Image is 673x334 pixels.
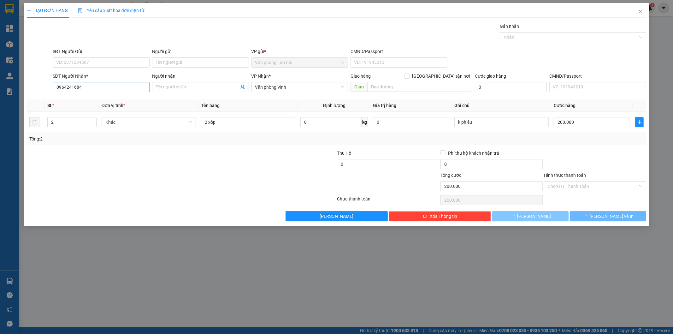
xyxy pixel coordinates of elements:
button: [PERSON_NAME] và In [570,211,646,221]
button: [PERSON_NAME] [286,211,388,221]
span: SL [47,103,52,108]
div: CMND/Passport [549,73,646,80]
button: deleteXóa Thông tin [389,211,491,221]
span: Văn phòng Lào Cai [255,58,345,67]
span: close [638,9,643,14]
span: Yêu cầu xuất hóa đơn điện tử [78,8,145,13]
div: CMND/Passport [351,48,447,55]
span: VP Nhận [251,74,269,79]
span: Giao [351,82,367,92]
span: [PERSON_NAME] [320,213,353,220]
input: 0 [373,117,449,127]
div: Người gửi [152,48,249,55]
span: TẠO ĐƠN HÀNG [27,8,68,13]
input: VD: Bàn, Ghế [201,117,295,127]
button: delete [29,117,39,127]
img: icon [78,8,83,13]
span: Cước hàng [554,103,576,108]
span: [GEOGRAPHIC_DATA] tận nơi [410,73,472,80]
span: delete [423,214,427,219]
span: Giá trị hàng [373,103,396,108]
input: Dọc đường [367,82,472,92]
label: Gán nhãn [500,24,519,29]
span: loading [510,214,517,218]
span: plus [27,8,31,13]
button: Close [632,3,649,21]
div: SĐT Người Nhận [53,73,150,80]
div: SĐT Người Gửi [53,48,150,55]
span: user-add [240,85,245,90]
span: [PERSON_NAME] [517,213,551,220]
div: Chưa thanh toán [337,195,440,206]
span: Giao hàng [351,74,371,79]
span: Thu Hộ [337,151,351,156]
span: Tổng cước [440,173,461,178]
button: plus [635,117,644,127]
span: Phí thu hộ khách nhận trả [446,150,502,157]
input: Ghi Chú [454,117,549,127]
div: Tổng: 2 [29,135,260,142]
button: [PERSON_NAME] [492,211,569,221]
span: plus [635,120,643,125]
span: Khác [105,117,192,127]
span: kg [362,117,368,127]
span: Xóa Thông tin [430,213,457,220]
input: Cước giao hàng [475,82,547,92]
label: Cước giao hàng [475,74,506,79]
span: Văn phòng Vinh [255,82,345,92]
th: Ghi chú [452,99,551,112]
div: Người nhận [152,73,249,80]
span: [PERSON_NAME] và In [589,213,634,220]
span: Đơn vị tính [102,103,125,108]
div: VP gửi [251,48,348,55]
span: Tên hàng [201,103,220,108]
label: Hình thức thanh toán [544,173,586,178]
span: loading [582,214,589,218]
span: Định lượng [323,103,345,108]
